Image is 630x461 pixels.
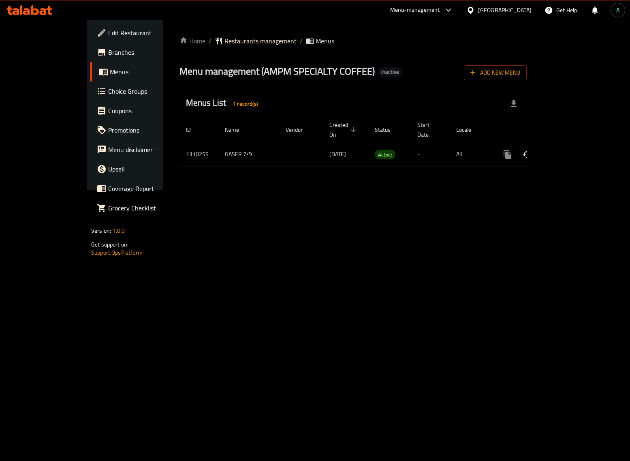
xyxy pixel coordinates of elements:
[110,67,186,77] span: Menus
[179,118,582,167] table: enhanced table
[90,101,192,120] a: Coupons
[456,125,482,135] span: Locale
[90,140,192,159] a: Menu disclaimer
[179,36,527,46] nav: breadcrumb
[491,118,582,142] th: Actions
[504,94,523,114] div: Export file
[316,36,334,46] span: Menus
[108,203,186,213] span: Grocery Checklist
[108,106,186,116] span: Coupons
[179,62,375,80] span: Menu management ( AMPM SPECIALTY COFFEE )
[186,125,201,135] span: ID
[375,150,395,159] span: Active
[616,6,619,15] span: A
[108,125,186,135] span: Promotions
[108,86,186,96] span: Choice Groups
[228,97,263,110] div: Total records count
[90,159,192,179] a: Upsell
[450,142,491,167] td: All
[390,5,440,15] div: Menu-management
[90,23,192,43] a: Edit Restaurant
[90,43,192,62] a: Branches
[179,142,218,167] td: 1310259
[108,145,186,154] span: Menu disclaimer
[90,62,192,81] a: Menus
[108,47,186,57] span: Branches
[517,145,537,164] button: Change Status
[108,184,186,193] span: Coverage Report
[225,125,250,135] span: Name
[228,100,263,108] span: 1 record(s)
[478,6,532,15] div: [GEOGRAPHIC_DATA]
[90,120,192,140] a: Promotions
[112,225,125,236] span: 1.0.0
[91,225,111,236] span: Version:
[375,150,395,159] div: Active
[464,65,527,80] button: Add New Menu
[90,179,192,198] a: Coverage Report
[378,69,402,75] span: Inactive
[498,145,517,164] button: more
[224,36,297,46] span: Restaurants management
[300,36,303,46] li: /
[411,142,450,167] td: -
[218,142,279,167] td: GASER 7/9
[108,164,186,174] span: Upsell
[378,67,402,77] div: Inactive
[329,120,359,139] span: Created On
[470,68,520,78] span: Add New Menu
[91,239,128,250] span: Get support on:
[91,247,143,258] a: Support.OpsPlatform
[286,125,313,135] span: Vendor
[209,36,211,46] li: /
[375,125,401,135] span: Status
[90,81,192,101] a: Choice Groups
[215,36,297,46] a: Restaurants management
[329,149,346,159] span: [DATE]
[108,28,186,38] span: Edit Restaurant
[417,120,440,139] span: Start Date
[186,97,263,110] h2: Menus List
[90,198,192,218] a: Grocery Checklist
